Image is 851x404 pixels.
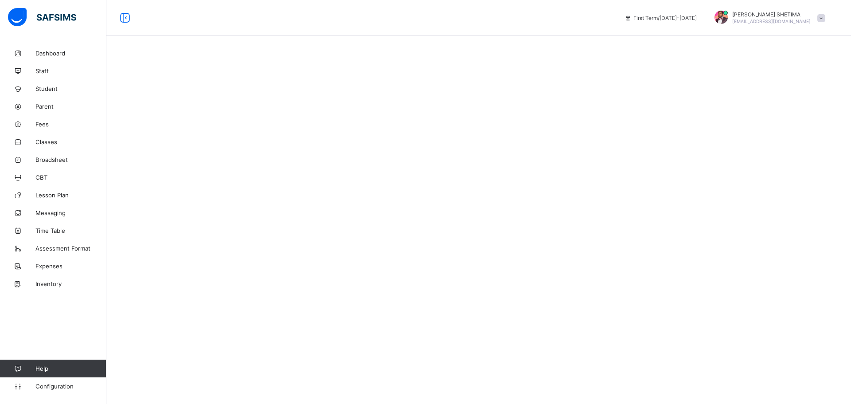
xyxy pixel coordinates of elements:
[35,121,106,128] span: Fees
[35,138,106,145] span: Classes
[35,103,106,110] span: Parent
[35,67,106,75] span: Staff
[35,383,106,390] span: Configuration
[732,11,811,18] span: [PERSON_NAME] SHETIMA
[35,227,106,234] span: Time Table
[706,11,830,25] div: MAHMUDSHETIMA
[35,263,106,270] span: Expenses
[35,174,106,181] span: CBT
[8,8,76,27] img: safsims
[35,209,106,216] span: Messaging
[35,245,106,252] span: Assessment Format
[625,15,697,21] span: session/term information
[35,192,106,199] span: Lesson Plan
[35,280,106,287] span: Inventory
[35,156,106,163] span: Broadsheet
[35,85,106,92] span: Student
[35,50,106,57] span: Dashboard
[35,365,106,372] span: Help
[732,19,811,24] span: [EMAIL_ADDRESS][DOMAIN_NAME]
